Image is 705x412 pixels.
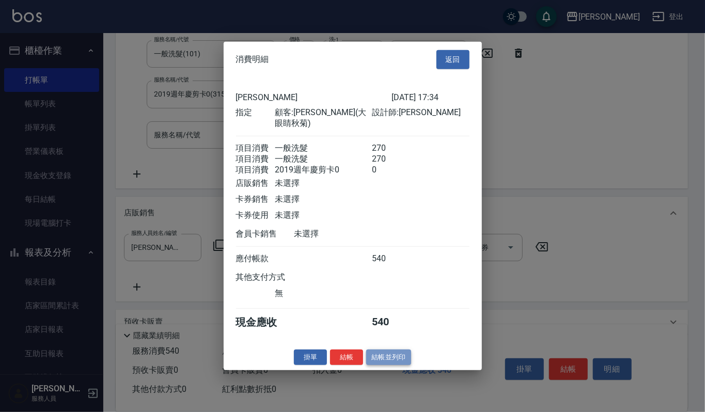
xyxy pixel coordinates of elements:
[366,349,411,365] button: 結帳並列印
[236,92,391,102] div: [PERSON_NAME]
[275,107,372,129] div: 顧客: [PERSON_NAME](大眼睛秋菊)
[372,107,469,129] div: 設計師: [PERSON_NAME]
[236,194,275,204] div: 卡券銷售
[275,153,372,164] div: 一般洗髮
[236,153,275,164] div: 項目消費
[236,272,314,282] div: 其他支付方式
[372,253,411,264] div: 540
[275,194,372,204] div: 未選擇
[236,253,275,264] div: 應付帳款
[236,315,294,329] div: 現金應收
[294,349,327,365] button: 掛單
[275,164,372,175] div: 2019週年慶剪卡0
[436,50,469,69] button: 返回
[275,288,372,298] div: 無
[372,153,411,164] div: 270
[391,92,469,102] div: [DATE] 17:34
[275,210,372,220] div: 未選擇
[236,228,294,239] div: 會員卡銷售
[236,142,275,153] div: 項目消費
[236,178,275,188] div: 店販銷售
[236,107,275,129] div: 指定
[275,178,372,188] div: 未選擇
[275,142,372,153] div: 一般洗髮
[236,54,269,65] span: 消費明細
[294,228,391,239] div: 未選擇
[236,210,275,220] div: 卡券使用
[330,349,363,365] button: 結帳
[372,315,411,329] div: 540
[372,164,411,175] div: 0
[236,164,275,175] div: 項目消費
[372,142,411,153] div: 270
